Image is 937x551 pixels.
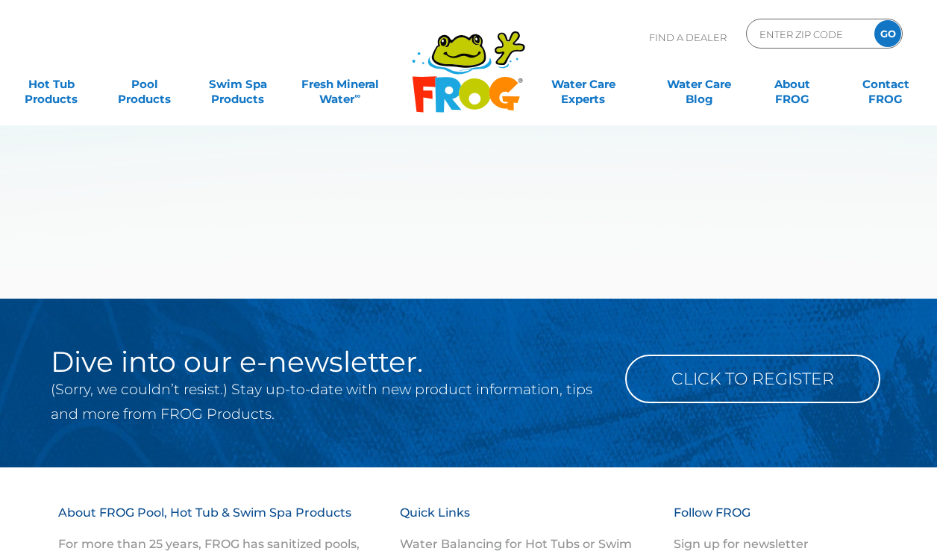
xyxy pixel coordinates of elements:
p: Find A Dealer [649,19,727,56]
input: Zip Code Form [758,23,859,45]
sup: ∞ [354,90,360,101]
a: Click to Register [625,355,880,403]
a: ContactFROG [850,69,922,99]
a: Sign up for newsletter [674,537,809,551]
a: Swim SpaProducts [201,69,274,99]
h3: About FROG Pool, Hot Tub & Swim Spa Products [58,505,363,536]
a: PoolProducts [108,69,181,99]
a: Hot TubProducts [15,69,87,99]
input: GO [874,20,901,47]
a: Fresh MineralWater∞ [295,69,386,99]
a: AboutFROG [756,69,829,99]
h3: Quick Links [400,505,655,536]
h2: Dive into our e-newsletter. [51,347,603,377]
p: (Sorry, we couldn’t resist.) Stay up-to-date with new product information, tips and more from FRO... [51,377,603,426]
h3: Follow FROG [674,505,860,536]
a: Water CareExperts [524,69,642,99]
a: Water CareBlog [663,69,736,99]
